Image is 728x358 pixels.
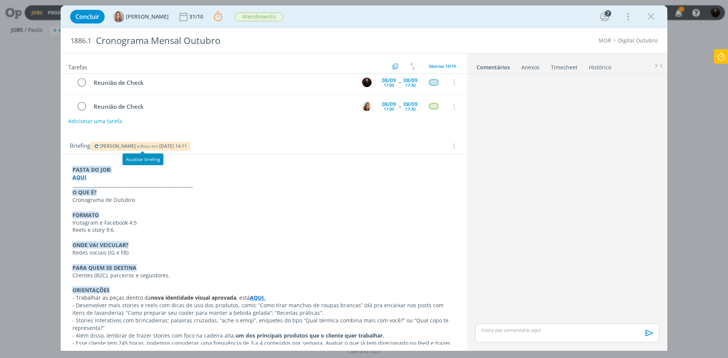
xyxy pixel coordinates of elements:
button: Adicionar uma tarefa [68,114,122,128]
div: Reunião de Check [90,78,355,88]
img: arrow-down-up.svg [410,63,415,70]
div: dialog [61,5,667,351]
div: 08/09 [403,78,417,83]
span: -- [399,104,401,109]
a: . [264,294,265,301]
div: Cronograma Mensal Outubro [93,31,410,50]
img: S [362,78,372,87]
strong: um dos principais produtos que o cliente quer trabalhar. [235,332,384,339]
div: Atualizar briefing [122,153,163,165]
p: - Desenvolver mais stories e reels com dicas de uso dos produtos, como: “Como tirar manchas de ro... [72,302,455,317]
strong: FORMATO [72,211,99,219]
p: - Além disso, lembrar de trazer stories com foco na cadeira alta, [72,332,455,339]
span: Atendimento [235,13,283,21]
button: Concluir [70,10,105,23]
div: Anexos [521,64,540,71]
span: [DATE] 14:11 [159,143,187,149]
strong: nova identidade visual aprovada [151,294,236,301]
img: V [362,102,372,111]
span: -- [399,80,401,85]
img: A [113,11,124,22]
a: MOR [599,37,611,44]
span: 1886.1 [71,37,91,45]
strong: O QUE É? [72,189,97,196]
span: editou em [137,143,158,149]
div: 17:00 [384,83,394,87]
a: AQUI [72,174,86,181]
div: 08/09 [382,102,396,107]
a: AQUI [250,294,264,301]
button: S [361,77,372,88]
button: A[PERSON_NAME] [113,11,169,22]
div: 7 [605,10,611,17]
span: Abertas 19/19 [429,63,456,69]
button: 7 [599,11,611,23]
strong: ONDE VAI VEICULAR? [72,241,129,249]
div: 17:30 [405,107,416,111]
span: [PERSON_NAME] [126,14,169,19]
div: 08/09 [403,102,417,107]
strong: PASTA DO JOB: [72,166,111,173]
span: - Trabalhar as peças dentro da [72,294,151,301]
strong: ORIENTAÇÕES [72,286,110,294]
span: , está [236,294,250,301]
p: Cronograma de Outubro [72,196,455,204]
span: Concluir [75,14,99,20]
a: Timesheet [551,60,578,71]
strong: _____________________________________________________ [72,181,193,188]
div: 17:00 [384,107,394,111]
div: 08/09 [382,78,396,83]
p: - Stories interativos com brincadeiras: palavras cruzadas, “ache o emoji”, enquetes do tipo “Qual... [72,317,455,332]
p: Clientes (B2C), parceiros e seguidores. [72,272,455,279]
div: 31/10 [189,14,205,19]
a: Comentários [476,60,510,71]
p: - Esse cliente tem 245 horas, podemos considerar uma frequência de 3 a 4 conteúdos por semana. Av... [72,339,455,355]
span: Briefing [70,141,90,151]
button: [PERSON_NAME] editou em [DATE] 14:11 [93,144,187,149]
strong: PARA QUEM SE DESTINA [72,264,136,271]
a: Digital Outubro [618,37,657,44]
button: V [361,101,372,112]
div: 17:30 [405,83,416,87]
p: Instagram e Facebook 4:5 [72,219,455,227]
button: Atendimento [234,12,284,22]
span: [PERSON_NAME] [100,143,136,149]
span: Tarefas [68,62,87,71]
a: Histórico [588,60,612,71]
p: Reels e story 9:6 [72,226,455,234]
div: Reunião de Check [90,102,355,111]
p: Redes sociais (IG e FB) [72,249,455,256]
